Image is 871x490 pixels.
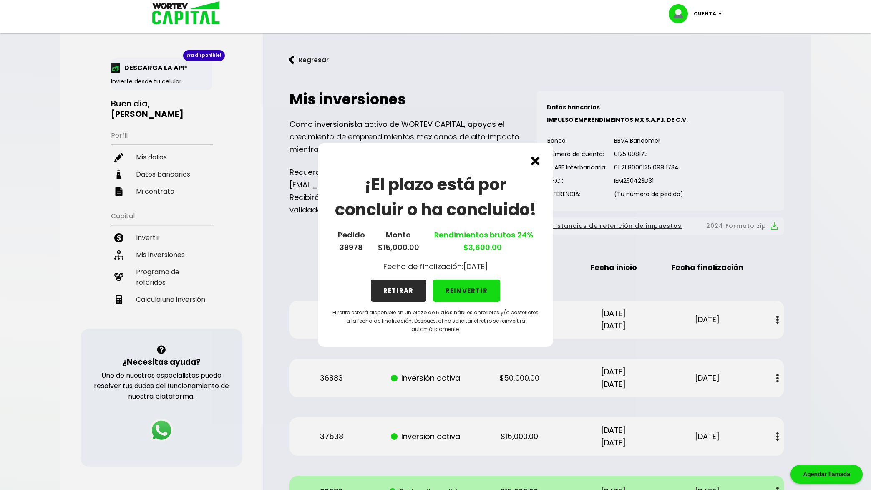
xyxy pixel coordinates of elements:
p: Pedido 39978 [338,229,365,254]
button: REINVERTIR [433,280,501,302]
span: 24% [515,230,534,240]
img: icon-down [716,13,728,15]
p: El retiro estará disponible en un plazo de 5 días hábiles anteriores y/o posteriores a la fecha d... [331,308,540,333]
p: Cuenta [694,8,716,20]
p: Monto $15,000.00 [378,229,419,254]
img: profile-image [669,4,694,23]
button: RETIRAR [371,280,426,302]
p: Fecha de finalización: [DATE] [383,260,488,273]
img: cross.ed5528e3.svg [531,157,540,165]
a: Rendimientos brutos $3,600.00 [432,230,534,253]
h1: ¡El plazo está por concluir o ha concluido! [331,172,540,222]
div: Agendar llamada [790,465,863,484]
